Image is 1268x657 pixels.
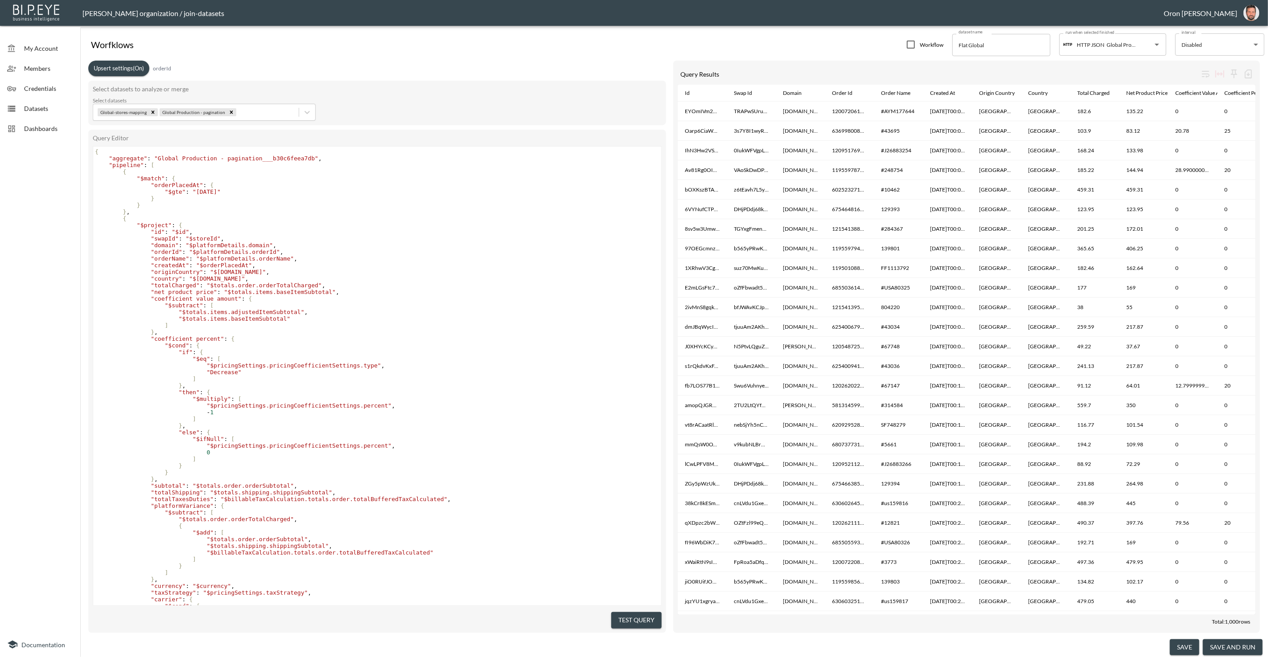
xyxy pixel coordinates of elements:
span: , [294,255,297,262]
th: #10462 [874,180,923,200]
th: 217.87 [1119,317,1168,337]
span: "$id" [172,229,189,235]
span: "orderName" [151,255,189,262]
th: 144.94 [1119,160,1168,180]
span: : [182,275,186,282]
div: Country [1028,88,1048,98]
th: 201.25 [1070,219,1119,239]
th: tjuuAm2AKh9B5oJ7PY9R [727,317,776,337]
th: 0 [1168,278,1217,298]
th: 2025-08-02T00:02:58.000Z [923,141,972,160]
th: #J26883254 [874,141,923,160]
th: Australia [972,317,1021,337]
span: : [165,229,169,235]
th: 83.12 [1119,121,1168,141]
span: "originCountry" [151,269,203,275]
span: , [305,309,308,315]
th: United Kingdom [972,219,1021,239]
th: United States [1021,239,1070,258]
span: , [126,208,130,215]
span: : [179,242,182,249]
div: Net Product Price [1126,88,1168,98]
th: 2025-08-02T00:05:58.000Z [923,258,972,278]
div: Wrap text [1198,67,1213,81]
th: 2025-08-02T00:02:16.000Z [923,121,972,141]
button: Test Query [611,612,662,628]
img: http icon [1063,40,1072,49]
span: "pipeline" [109,162,144,168]
span: "coefficient percent" [151,335,224,342]
div: Global Production - pagination [160,108,226,116]
span: Coefficient Value Amount [1175,88,1247,98]
div: Remove Global-stores-mapping [148,108,158,116]
span: : [217,289,221,295]
th: United Kingdom [972,141,1021,160]
th: 2025-08-02T00:06:04.000Z [923,278,972,298]
th: 20.78 [1168,121,1217,141]
th: 169 [1119,278,1168,298]
th: United Kingdom [972,258,1021,278]
th: odd-muse.myshopify.com [776,219,825,239]
th: United Kingdom [972,102,1021,121]
span: "$totals.items.baseItemSubtotal" [179,315,290,322]
th: EYOmIVm2GVQhBGUeL4af [678,102,727,121]
th: le-monde-beryl.myshopify.com [776,180,825,200]
th: 2025-08-02T00:08:48.000Z [923,337,972,356]
th: Slovenia [1021,102,1070,121]
th: 2025-08-02T00:05:48.000Z [923,239,972,258]
div: [PERSON_NAME] organization / join-datasets [82,9,1164,17]
th: 20 [1217,160,1266,180]
span: "$totals.items.adjustedItemSubtotal" [179,309,305,315]
th: thepangaia.myshopify.com [776,298,825,317]
span: "orderPlacedAt" [151,182,203,188]
th: 49.22 [1070,337,1119,356]
span: "$platformDetails.orderId" [189,249,280,255]
span: , [154,329,158,335]
th: 2025-08-02T00:04:06.000Z [923,160,972,180]
span: , [252,262,255,269]
th: 11955978797432 [825,160,874,180]
img: bipeye-logo [11,2,62,22]
th: 103.9 [1070,121,1119,141]
th: 12154139509123 [825,298,874,317]
span: Workflow [920,41,943,48]
th: 162.64 [1119,258,1168,278]
div: Coefficient Value Amount [1175,88,1235,98]
th: 12095176933702 [825,141,874,160]
span: : [200,282,203,289]
th: 0 [1217,239,1266,258]
span: "createdAt" [151,262,189,269]
th: 0 [1168,317,1217,337]
th: 129393 [874,200,923,219]
span: , [273,242,276,249]
th: 259.59 [1070,317,1119,337]
div: Worfklows [84,39,134,50]
th: 0 [1217,258,1266,278]
span: , [336,289,339,295]
span: : [172,222,175,229]
span: "$platformDetails.domain" [186,242,273,249]
span: ] [165,322,169,329]
th: J0XHYcKCySN8SpFwuJ0T [678,337,727,356]
span: Total Charged [1077,88,1121,98]
th: United Kingdom [972,239,1021,258]
span: "$[DOMAIN_NAME]" [189,275,245,282]
span: { [172,175,175,182]
th: United Kingdom [972,160,1021,180]
span: , [318,155,322,162]
div: Query Results [680,70,1198,78]
span: { [123,168,127,175]
span: My Account [24,44,73,53]
th: 11950108868982 [825,258,874,278]
th: universalworks.myshopify.com [776,160,825,180]
div: Remove Global Production - pagination [226,108,236,116]
th: 804220 [874,298,923,317]
th: 0 [1168,337,1217,356]
button: Open [1151,38,1163,51]
th: United Kingdom [972,337,1021,356]
th: 459.31 [1070,180,1119,200]
th: 12154138820995 [825,219,874,239]
th: 38 [1070,298,1119,317]
span: : [179,235,182,242]
th: Oarp6CiaWC9enXld1pxe [678,121,727,141]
